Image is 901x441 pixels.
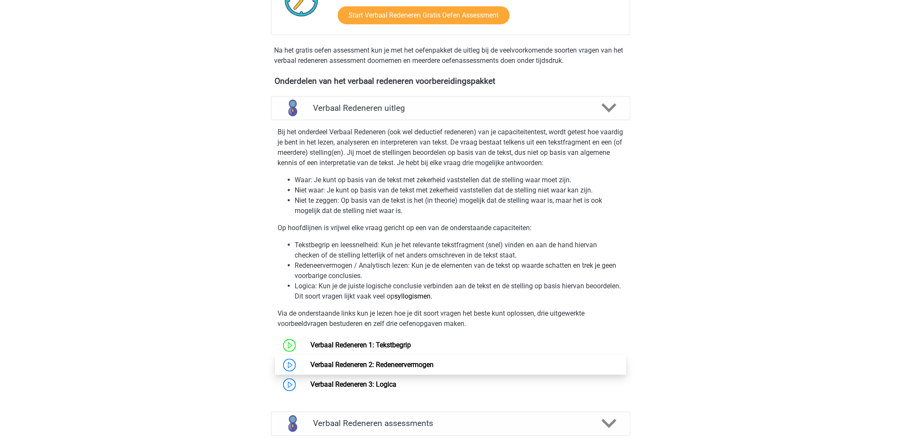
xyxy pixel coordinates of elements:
h4: Verbaal Redeneren assessments [313,419,588,429]
a: uitleg Verbaal Redeneren uitleg [268,96,634,120]
img: verbaal redeneren uitleg [282,97,304,119]
a: assessments Verbaal Redeneren assessments [268,412,634,436]
p: Via de onderstaande links kun je lezen hoe je dit soort vragen het beste kunt oplossen, drie uitg... [278,308,623,329]
li: Niet te zeggen: Op basis van de tekst is het (in theorie) mogelijk dat de stelling waar is, maar ... [295,195,623,216]
a: syllogismen. [395,292,433,300]
li: Niet waar: Je kunt op basis van de tekst met zekerheid vaststellen dat de stelling niet waar kan ... [295,185,623,195]
li: Redeneervermogen / Analytisch lezen: Kun je de elementen van de tekst op waarde schatten en trek ... [295,260,623,281]
div: Na het gratis oefen assessment kun je met het oefenpakket de uitleg bij de veelvoorkomende soorte... [271,45,630,66]
img: verbaal redeneren assessments [282,413,304,435]
a: Verbaal Redeneren 2: Redeneervermogen [310,361,434,369]
li: Tekstbegrip en leessnelheid: Kun je het relevante tekstfragment (snel) vinden en aan de hand hier... [295,240,623,260]
li: Waar: Je kunt op basis van de tekst met zekerheid vaststellen dat de stelling waar moet zijn. [295,175,623,185]
h4: Verbaal Redeneren uitleg [313,103,588,113]
p: Bij het onderdeel Verbaal Redeneren (ook wel deductief redeneren) van je capaciteitentest, wordt ... [278,127,623,168]
a: Start Verbaal Redeneren Gratis Oefen Assessment [338,6,510,24]
a: Verbaal Redeneren 1: Tekstbegrip [310,341,411,349]
p: Op hoofdlijnen is vrijwel elke vraag gericht op een van de onderstaande capaciteiten: [278,223,623,233]
li: Logica: Kun je de juiste logische conclusie verbinden aan de tekst en de stelling op basis hierva... [295,281,623,302]
h4: Onderdelen van het verbaal redeneren voorbereidingspakket [275,76,626,86]
a: Verbaal Redeneren 3: Logica [310,381,396,389]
